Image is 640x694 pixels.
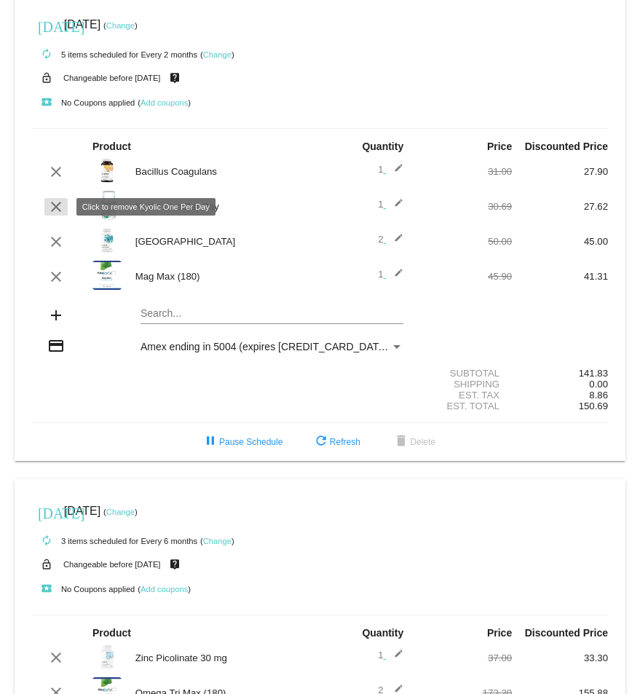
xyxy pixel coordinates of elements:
small: ( ) [138,98,191,107]
div: 31.00 [416,166,512,177]
small: 3 items scheduled for Every 6 months [32,537,197,545]
strong: Product [92,627,131,639]
strong: Price [487,627,512,639]
div: 45.90 [416,271,512,282]
span: 8.86 [589,390,608,401]
div: Kyolic One Per Day [128,201,320,212]
mat-icon: refresh [312,433,330,451]
div: 41.31 [512,271,608,282]
div: 30.69 [416,201,512,212]
mat-icon: edit [386,649,403,666]
a: Change [106,21,135,30]
div: 141.83 [512,368,608,379]
small: Changeable before [DATE] [63,560,161,569]
a: Change [106,508,135,516]
strong: Discounted Price [525,141,608,152]
button: Refresh [301,429,372,455]
span: Amex ending in 5004 (expires [CREDIT_CARD_DATA]) [141,341,391,352]
div: 45.00 [512,236,608,247]
div: Zinc Picolinate 30 mg [128,652,320,663]
img: Bacillus-Coagulans-label.png [92,156,122,185]
input: Search... [141,308,403,320]
strong: Product [92,141,131,152]
span: Pause Schedule [202,437,283,447]
mat-icon: [DATE] [38,503,55,521]
mat-icon: local_play [38,580,55,598]
div: Bacillus Coagulans [128,166,320,177]
mat-icon: pause [202,433,219,451]
span: 1 [378,650,403,661]
mat-icon: local_play [38,94,55,111]
mat-icon: edit [386,233,403,251]
small: ( ) [200,50,234,59]
mat-icon: lock_open [38,555,55,574]
strong: Price [487,141,512,152]
div: 27.90 [512,166,608,177]
mat-icon: credit_card [47,337,65,355]
div: Shipping [416,379,512,390]
a: Add coupons [141,585,188,594]
div: Mag Max (180) [128,271,320,282]
span: 1 [378,269,403,280]
div: 37.00 [416,652,512,663]
small: ( ) [103,508,138,516]
span: 1 [378,164,403,175]
span: Delete [392,437,435,447]
a: Change [203,537,232,545]
mat-icon: clear [47,198,65,216]
img: Kyolic-One-per-day-label.png [92,191,126,220]
mat-icon: clear [47,268,65,285]
small: ( ) [138,585,191,594]
mat-icon: lock_open [38,68,55,87]
div: 50.00 [416,236,512,247]
img: Stress-B-Complex-label-v2.png [92,226,122,255]
small: No Coupons applied [32,98,135,107]
mat-icon: edit [386,163,403,181]
strong: Discounted Price [525,627,608,639]
small: ( ) [200,537,234,545]
mat-icon: live_help [166,555,183,574]
span: 150.69 [579,401,608,411]
mat-icon: [DATE] [38,17,55,34]
mat-icon: delete [392,433,410,451]
span: 2 [378,234,403,245]
mat-icon: autorenew [38,46,55,63]
mat-icon: edit [386,198,403,216]
mat-icon: clear [47,649,65,666]
button: Pause Schedule [190,429,294,455]
small: 5 items scheduled for Every 2 months [32,50,197,59]
mat-icon: clear [47,163,65,181]
mat-icon: add [47,307,65,324]
img: Mag-Max-180-label.png [92,261,122,290]
div: Est. Tax [416,390,512,401]
div: [GEOGRAPHIC_DATA] [128,236,320,247]
div: Est. Total [416,401,512,411]
span: 1 [378,199,403,210]
div: 33.30 [512,652,608,663]
div: 27.62 [512,201,608,212]
mat-select: Payment Method [141,341,403,352]
strong: Quantity [362,627,403,639]
a: Add coupons [141,98,188,107]
small: Changeable before [DATE] [63,74,161,82]
small: No Coupons applied [32,585,135,594]
a: Change [203,50,232,59]
div: Subtotal [416,368,512,379]
button: Delete [381,429,447,455]
mat-icon: edit [386,268,403,285]
span: Refresh [312,437,360,447]
img: Zinc-Picolinate-label.png [92,642,122,671]
span: 0.00 [589,379,608,390]
small: ( ) [103,21,138,30]
mat-icon: autorenew [38,532,55,550]
mat-icon: live_help [166,68,183,87]
strong: Quantity [362,141,403,152]
mat-icon: clear [47,233,65,251]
